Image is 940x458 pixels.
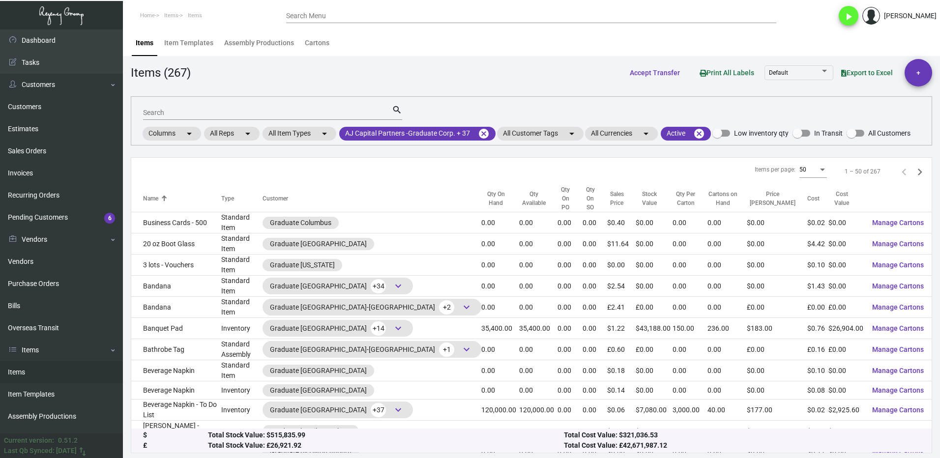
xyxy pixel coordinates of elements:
[519,190,557,207] div: Qty Available
[143,430,208,441] div: $
[607,360,636,381] td: $0.18
[439,300,454,315] span: +2
[607,233,636,255] td: $11.64
[558,185,583,212] div: Qty On PO
[481,297,519,318] td: 0.00
[270,342,474,357] div: Graduate [GEOGRAPHIC_DATA]-[GEOGRAPHIC_DATA]
[862,7,880,25] img: admin@bootstrapmaster.com
[519,276,557,297] td: 0.00
[558,360,583,381] td: 0.00
[224,38,294,48] div: Assembly Productions
[583,318,607,339] td: 0.00
[673,339,707,360] td: 0.00
[270,239,367,249] div: Graduate [GEOGRAPHIC_DATA]
[583,276,607,297] td: 0.00
[747,360,807,381] td: $0.00
[519,360,557,381] td: 0.00
[814,127,843,139] span: In Transit
[839,6,858,26] button: play_arrow
[807,400,828,421] td: $0.02
[807,194,820,203] div: Cost
[583,400,607,421] td: 0.00
[270,279,406,293] div: Graduate [GEOGRAPHIC_DATA]
[636,421,673,442] td: $800.00
[607,381,636,400] td: $0.14
[583,212,607,233] td: 0.00
[636,276,673,297] td: $0.00
[519,318,557,339] td: 35,400.00
[872,406,924,414] span: Manage Cartons
[864,341,932,358] button: Manage Cartons
[747,381,807,400] td: $0.00
[58,435,78,446] div: 0.51.2
[872,261,924,269] span: Manage Cartons
[747,318,807,339] td: $183.00
[868,127,911,139] span: All Customers
[864,256,932,274] button: Manage Cartons
[636,339,673,360] td: £0.00
[221,194,234,203] div: Type
[371,321,386,336] span: +14
[242,128,254,140] mat-icon: arrow_drop_down
[221,297,263,318] td: Standard Item
[673,360,707,381] td: 0.00
[707,233,747,255] td: 0.00
[799,167,827,173] mat-select: Items per page:
[864,362,932,379] button: Manage Cartons
[864,381,932,399] button: Manage Cartons
[481,421,519,442] td: 5,000.00
[673,190,707,207] div: Qty Per Carton
[583,339,607,360] td: 0.00
[270,426,352,436] div: Graduate by Hilton Auburn
[583,360,607,381] td: 0.00
[519,421,557,442] td: 5,000.00
[519,190,548,207] div: Qty Available
[131,64,191,82] div: Items (267)
[221,276,263,297] td: Standard Item
[183,128,195,140] mat-icon: arrow_drop_down
[136,38,153,48] div: Items
[636,400,673,421] td: $7,080.00
[319,128,330,140] mat-icon: arrow_drop_down
[636,297,673,318] td: £0.00
[221,421,263,442] td: Inventory
[864,319,932,337] button: Manage Cartons
[221,194,263,203] div: Type
[673,233,707,255] td: 0.00
[707,318,747,339] td: 236.00
[707,297,747,318] td: 0.00
[912,164,928,179] button: Next page
[481,360,519,381] td: 0.00
[807,360,828,381] td: $0.10
[558,318,583,339] td: 0.00
[558,381,583,400] td: 0.00
[807,276,828,297] td: $1.43
[707,400,747,421] td: 40.00
[707,276,747,297] td: 0.00
[707,381,747,400] td: 0.00
[519,255,557,276] td: 0.00
[481,381,519,400] td: 0.00
[707,360,747,381] td: 0.00
[564,441,920,451] div: Total Cost Value: £42,671,987.12
[263,185,481,212] th: Customer
[673,318,707,339] td: 150.00
[828,190,864,207] div: Cost Value
[583,381,607,400] td: 0.00
[558,255,583,276] td: 0.00
[392,404,404,416] span: keyboard_arrow_down
[558,185,574,212] div: Qty On PO
[221,339,263,360] td: Standard Assembly
[558,400,583,421] td: 0.00
[636,255,673,276] td: $0.00
[607,339,636,360] td: £0.60
[221,360,263,381] td: Standard Item
[640,128,652,140] mat-icon: arrow_drop_down
[143,441,208,451] div: £
[828,233,864,255] td: $0.00
[478,128,490,140] mat-icon: cancel
[558,276,583,297] td: 0.00
[481,255,519,276] td: 0.00
[208,441,564,451] div: Total Stock Value: £26,921.92
[607,190,636,207] div: Sales Price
